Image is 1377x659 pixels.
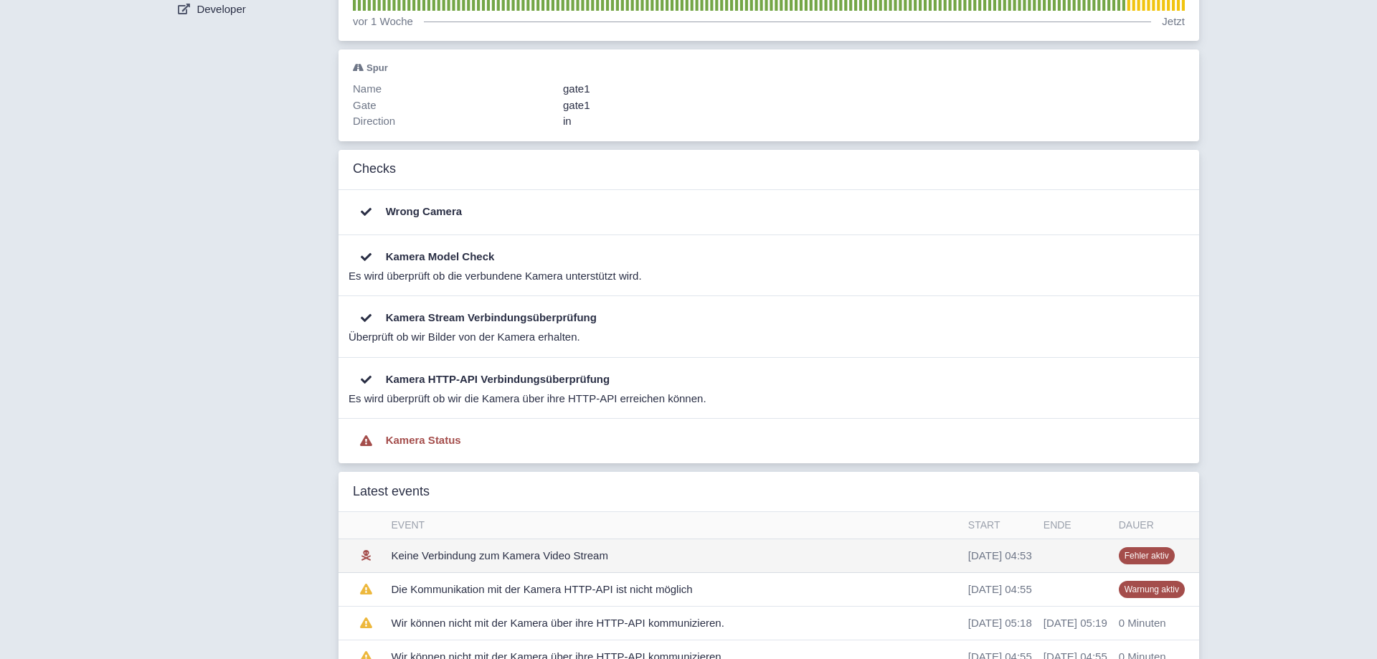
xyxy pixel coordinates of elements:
h3: Latest events [353,484,430,500]
div: Gate [349,98,559,114]
div: Überprüft ob wir Bilder von der Kamera erhalten. [349,329,1180,346]
td: 0 Minuten [1113,607,1199,640]
span: gate1 [563,82,590,95]
a: Kamera Model Check [353,250,494,262]
span: gate1 [563,99,590,111]
td: Wir können nicht mit der Kamera über ihre HTTP-API kommunizieren. [386,607,962,640]
th: Ende [1038,512,1113,539]
a: Kamera Status [353,434,461,446]
span: in [563,115,572,127]
b: Wrong Camera [386,205,462,217]
span: Fehler aktiv [1119,547,1175,564]
div: Name [349,81,559,98]
b: Kamera HTTP-API Verbindungsüberprüfung [386,373,610,385]
span: [DATE] 05:18 [968,617,1032,629]
td: Die Kommunikation mit der Kamera HTTP-API ist nicht möglich [386,573,962,607]
p: vor 1 Woche [353,14,413,30]
b: Kamera Stream Verbindungsüberprüfung [386,311,597,323]
span: Warnung aktiv [1119,581,1185,598]
b: Kamera Model Check [386,250,495,262]
a: Kamera HTTP-API Verbindungsüberprüfung [353,373,610,385]
div: Es wird überprüft ob wir die Kamera über ihre HTTP-API erreichen können. [349,391,1180,407]
th: Dauer [1113,512,1199,539]
span: Spur [366,62,388,73]
b: Kamera Status [386,434,461,446]
a: Wrong Camera [353,205,462,217]
td: Keine Verbindung zum Kamera Video Stream [386,539,962,573]
h3: Checks [353,161,396,177]
span: [DATE] 04:53 [968,549,1032,561]
div: Direction [349,113,559,130]
p: Jetzt [1162,14,1185,30]
th: Start [962,512,1038,539]
span: Developer [197,1,245,18]
div: Es wird überprüft ob die verbundene Kamera unterstützt wird. [349,268,1180,285]
a: Kamera Stream Verbindungsüberprüfung [353,311,597,323]
span: [DATE] 04:55 [968,583,1032,595]
th: Event [386,512,962,539]
span: [DATE] 05:19 [1044,617,1107,629]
